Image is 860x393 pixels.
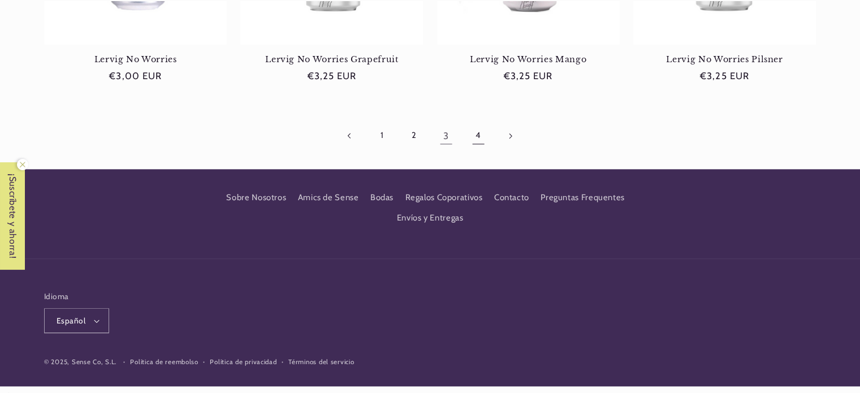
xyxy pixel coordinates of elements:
[497,123,523,149] a: Página siguiente
[465,123,491,149] a: Página 4
[405,187,482,208] a: Regalos Coporativos
[288,357,354,368] a: Términos del servicio
[369,123,395,149] a: Página 1
[130,357,198,368] a: Política de reembolso
[437,54,620,64] a: Lervig No Worries Mango
[337,123,363,149] a: Pagina anterior
[370,187,394,208] a: Bodas
[433,123,459,149] a: Página 3
[633,54,816,64] a: Lervig No Worries Pilsner
[1,162,24,270] span: ¡Suscríbete y ahorra!
[44,123,816,149] nav: Paginación
[240,54,423,64] a: Lervig No Worries Grapefruit
[226,191,286,208] a: Sobre Nosotros
[44,291,109,302] h2: Idioma
[44,308,109,333] button: Español
[57,315,85,326] span: Español
[210,357,276,368] a: Política de privacidad
[298,187,359,208] a: Amics de Sense
[494,187,529,208] a: Contacto
[44,358,116,366] small: © 2025, Sense Co, S.L.
[401,123,427,149] a: Página 2
[541,187,625,208] a: Preguntas Frequentes
[44,54,227,64] a: Lervig No Worries
[397,208,464,228] a: Envíos y Entregas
